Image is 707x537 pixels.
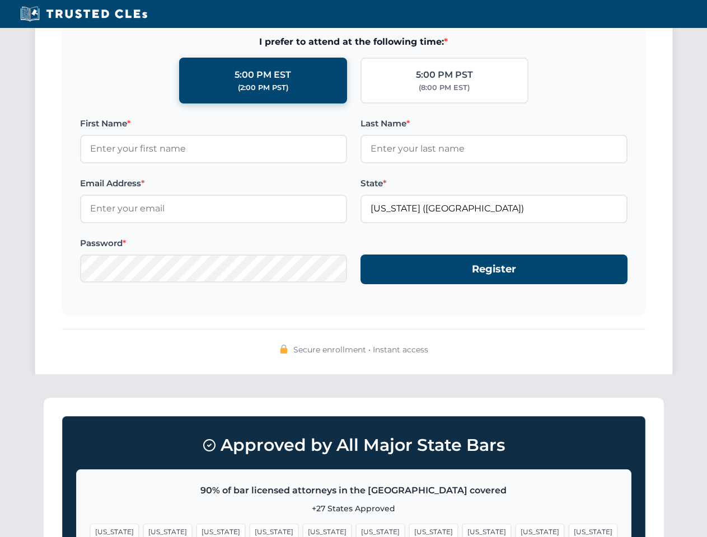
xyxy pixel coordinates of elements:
[80,237,347,250] label: Password
[419,82,470,93] div: (8:00 PM EST)
[80,117,347,130] label: First Name
[80,135,347,163] input: Enter your first name
[80,35,628,49] span: I prefer to attend at the following time:
[80,195,347,223] input: Enter your email
[238,82,288,93] div: (2:00 PM PST)
[90,483,617,498] p: 90% of bar licensed attorneys in the [GEOGRAPHIC_DATA] covered
[416,68,473,82] div: 5:00 PM PST
[17,6,151,22] img: Trusted CLEs
[235,68,291,82] div: 5:00 PM EST
[360,135,628,163] input: Enter your last name
[360,117,628,130] label: Last Name
[293,343,428,356] span: Secure enrollment • Instant access
[360,195,628,223] input: Florida (FL)
[360,177,628,190] label: State
[360,255,628,284] button: Register
[76,430,631,460] h3: Approved by All Major State Bars
[80,177,347,190] label: Email Address
[90,502,617,515] p: +27 States Approved
[279,345,288,354] img: 🔒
